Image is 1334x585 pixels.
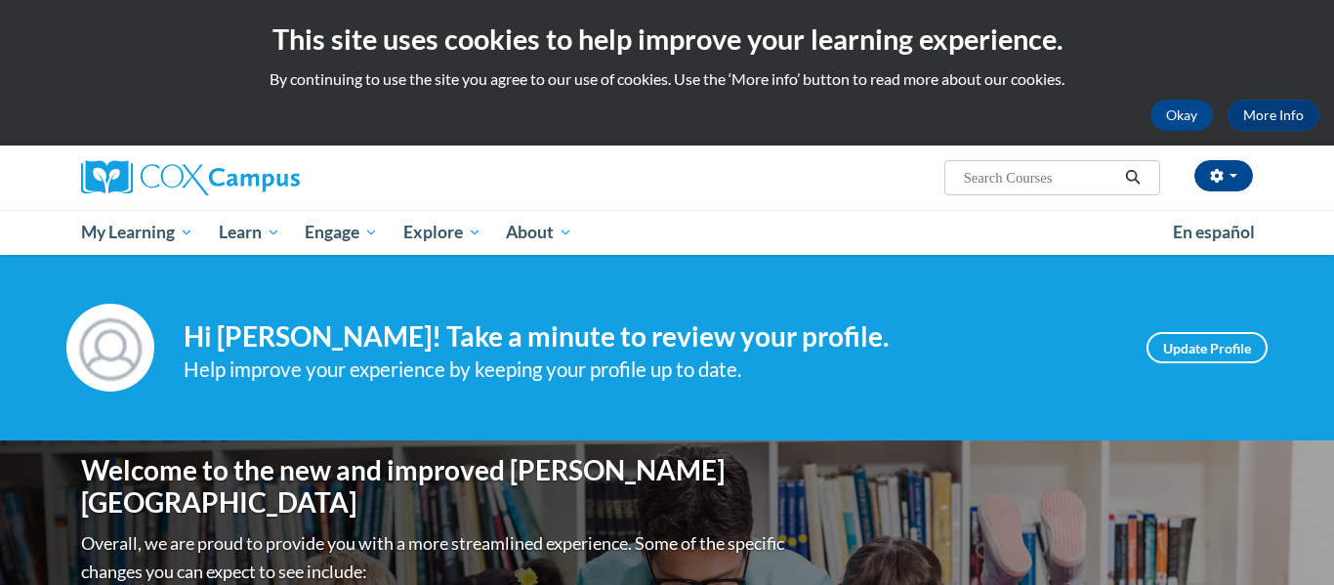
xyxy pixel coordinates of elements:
a: Cox Campus [81,160,452,195]
a: Update Profile [1146,332,1268,363]
a: Explore [391,210,494,255]
p: By continuing to use the site you agree to our use of cookies. Use the ‘More info’ button to read... [15,68,1319,90]
a: About [494,210,586,255]
div: Main menu [52,210,1282,255]
button: Search [1118,166,1147,189]
span: About [506,221,572,244]
a: More Info [1228,100,1319,131]
a: Engage [292,210,391,255]
a: Learn [206,210,293,255]
img: Profile Image [66,304,154,392]
input: Search Courses [962,166,1118,189]
a: En español [1160,212,1268,253]
span: Learn [219,221,280,244]
a: My Learning [68,210,206,255]
span: Explore [403,221,481,244]
img: Cox Campus [81,160,300,195]
h4: Hi [PERSON_NAME]! Take a minute to review your profile. [184,320,1117,354]
button: Okay [1150,100,1213,131]
h2: This site uses cookies to help improve your learning experience. [15,20,1319,59]
span: My Learning [81,221,193,244]
span: En español [1173,222,1255,242]
h1: Welcome to the new and improved [PERSON_NAME][GEOGRAPHIC_DATA] [81,454,789,520]
div: Help improve your experience by keeping your profile up to date. [184,354,1117,386]
span: Engage [305,221,378,244]
button: Account Settings [1194,160,1253,191]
